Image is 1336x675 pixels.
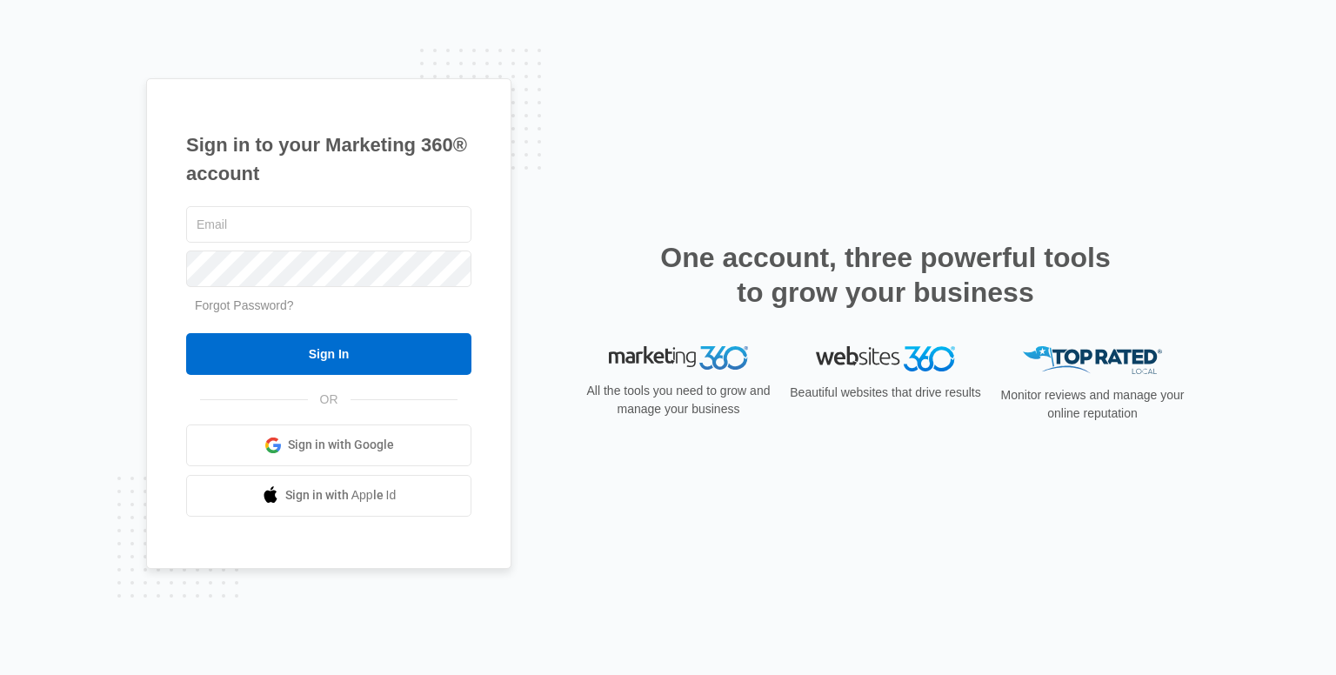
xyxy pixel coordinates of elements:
[655,240,1116,310] h2: One account, three powerful tools to grow your business
[186,130,471,188] h1: Sign in to your Marketing 360® account
[186,424,471,466] a: Sign in with Google
[186,206,471,243] input: Email
[186,475,471,517] a: Sign in with Apple Id
[308,391,351,409] span: OR
[609,346,748,371] img: Marketing 360
[995,386,1190,423] p: Monitor reviews and manage your online reputation
[1023,346,1162,375] img: Top Rated Local
[288,436,394,454] span: Sign in with Google
[186,333,471,375] input: Sign In
[285,486,397,505] span: Sign in with Apple Id
[581,382,776,418] p: All the tools you need to grow and manage your business
[195,298,294,312] a: Forgot Password?
[788,384,983,402] p: Beautiful websites that drive results
[816,346,955,371] img: Websites 360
